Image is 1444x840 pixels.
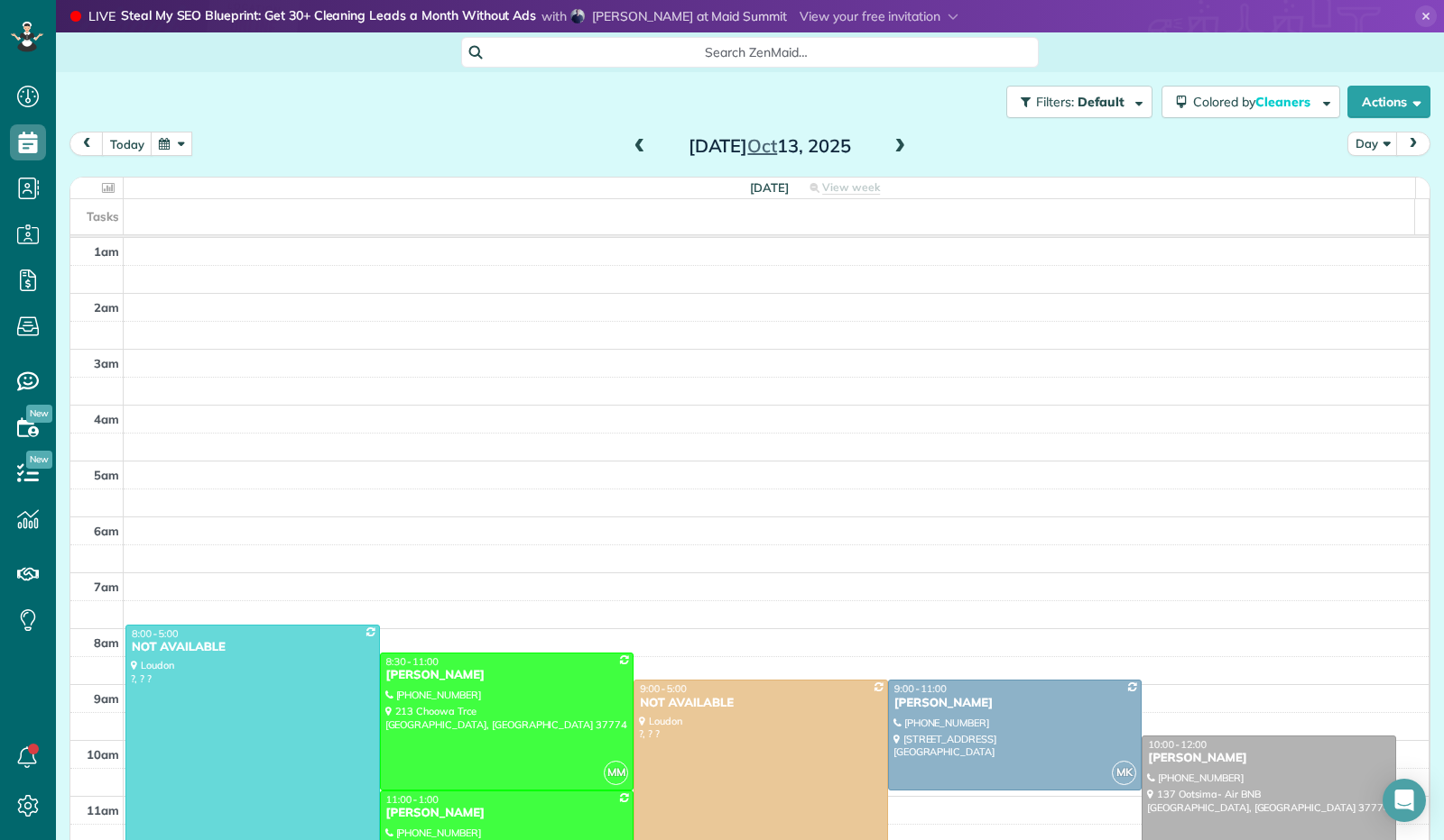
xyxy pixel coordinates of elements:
button: Actions [1347,86,1430,118]
span: 7am [94,580,119,594]
button: Day [1347,132,1398,156]
span: Filters: [1036,94,1074,110]
span: 11:00 - 1:00 [386,793,439,806]
span: 10am [87,747,119,762]
span: 11am [87,803,119,817]
span: 5am [94,468,119,482]
span: New [26,405,52,423]
div: [PERSON_NAME] [1147,751,1391,766]
span: 6am [94,524,119,538]
button: today [102,132,153,156]
span: Default [1078,94,1125,110]
div: [PERSON_NAME] [385,668,629,683]
span: Oct [747,134,777,157]
span: 1am [94,244,119,259]
span: 8:00 - 5:00 [132,627,179,640]
span: Colored by [1193,94,1317,110]
span: Cleaners [1255,94,1313,110]
div: NOT AVAILABLE [639,696,883,711]
span: MM [604,761,628,785]
span: 9:00 - 5:00 [640,682,687,695]
strong: Steal My SEO Blueprint: Get 30+ Cleaning Leads a Month Without Ads [121,7,536,26]
span: 10:00 - 12:00 [1148,738,1207,751]
button: Filters: Default [1006,86,1152,118]
div: [PERSON_NAME] [893,696,1137,711]
span: 9am [94,691,119,706]
span: 4am [94,412,119,426]
div: [PERSON_NAME] [385,806,629,821]
a: Filters: Default [997,86,1152,118]
div: NOT AVAILABLE [131,640,375,655]
button: Colored byCleaners [1162,86,1340,118]
span: [DATE] [750,180,789,195]
span: 3am [94,356,119,370]
div: Open Intercom Messenger [1383,779,1426,822]
span: 8am [94,635,119,650]
span: 9:00 - 11:00 [894,682,947,695]
span: MK [1112,761,1136,785]
button: prev [69,132,104,156]
span: Tasks [87,209,119,224]
span: 2am [94,300,119,315]
span: [PERSON_NAME] at Maid Summit [592,8,787,24]
span: 8:30 - 11:00 [386,655,439,668]
button: next [1396,132,1430,156]
h2: [DATE] 13, 2025 [657,136,883,156]
span: New [26,451,52,469]
img: jonathan-rodrigues-1e5371cb4a9a46eb16665235fd7a13046ed8d1c2ef2990724ac59ee3a94a2827.jpg [570,9,585,23]
span: View week [822,180,880,195]
span: with [541,8,567,24]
